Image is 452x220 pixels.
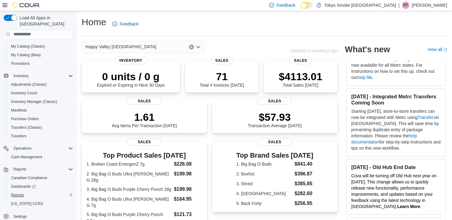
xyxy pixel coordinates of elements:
[11,175,47,180] span: Canadian Compliance
[11,145,73,152] span: Operations
[324,2,396,9] p: Tokyo Smoke [GEOGRAPHIC_DATA]
[11,116,39,121] span: Purchase Orders
[295,160,313,168] dd: $841.40
[402,2,409,9] div: Raelynn Tucker
[6,182,75,191] a: Dashboards
[397,204,420,209] a: Learn More
[82,16,106,28] h1: Home
[257,138,292,146] span: Sales
[11,166,73,173] span: Reports
[9,183,38,190] a: Dashboards
[6,191,75,199] button: Reports
[9,43,48,50] a: My Catalog (Classic)
[9,81,49,88] a: Adjustments (Classic)
[9,200,73,207] span: Washington CCRS
[11,72,73,80] span: Inventory
[112,111,177,123] p: 1.61
[97,70,165,88] div: Expired or Expiring in Next 30 Days
[6,59,75,68] button: Promotions
[276,2,295,8] span: Feedback
[9,174,50,182] a: Canadian Compliance
[9,183,73,190] span: Dashboards
[11,155,42,159] span: Cash Management
[403,2,408,9] span: RT
[110,18,141,30] a: Feedback
[9,153,44,161] a: Cash Management
[85,43,156,50] span: Happy Valley [GEOGRAPHIC_DATA]
[210,57,233,64] span: Sales
[398,2,400,9] p: |
[9,51,73,59] span: My Catalog (Beta)
[279,70,322,83] p: $4113.01
[427,47,447,52] a: View allExternal link
[6,106,75,115] button: Manifests
[174,186,202,193] dd: $199.98
[351,164,441,170] h3: [DATE] - Old Hub End Date
[351,56,441,81] p: Individual Metrc API key configurations are now available for all Metrc states. For instructions ...
[9,51,43,59] a: My Catalog (Beta)
[11,184,36,189] span: Dashboards
[6,80,75,89] button: Adjustments (Classic)
[248,111,302,128] div: Transaction Average [DATE]
[196,45,201,49] button: Open list of options
[295,180,313,187] dd: $385.85
[11,53,41,57] span: My Catalog (Beta)
[1,165,75,174] button: Reports
[6,42,75,51] button: My Catalog (Classic)
[174,195,202,203] dd: $164.95
[11,99,57,104] span: Inventory Manager (Classic)
[87,196,172,208] dt: 4. Big Bag O Buds Ultra [PERSON_NAME] G 7g
[257,97,292,105] span: Sales
[11,166,29,173] button: Reports
[236,171,292,177] dt: 2. Boxhot
[9,191,73,199] span: Reports
[236,191,292,197] dt: 4. [GEOGRAPHIC_DATA]
[9,124,73,131] span: Transfers (Classic)
[9,115,41,123] a: Purchase Orders
[9,174,73,182] span: Canadian Compliance
[11,91,37,96] span: Inventory Count
[412,2,447,9] p: [PERSON_NAME]
[236,181,292,187] dt: 3. Shred
[6,97,75,106] button: Inventory Manager (Classic)
[11,134,26,139] span: Transfers
[11,212,73,220] span: Settings
[14,146,32,151] span: Operations
[97,70,165,83] p: 0 units / 0 g
[17,15,73,27] span: Load All Apps in [GEOGRAPHIC_DATA]
[236,200,292,206] dt: 5. Back Forty
[9,43,73,50] span: My Catalog (Classic)
[1,144,75,153] button: Operations
[14,73,29,78] span: Inventory
[6,123,75,132] button: Transfers (Classic)
[9,98,73,105] span: Inventory Manager (Classic)
[87,161,172,167] dt: 1. Broken Coast EmergenZ 7g
[351,173,437,209] span: Cova will be turning off Old Hub next year on [DATE]. This change allows us to quickly release ne...
[345,45,390,54] h2: What's new
[127,138,161,146] span: Sales
[351,133,417,144] a: help documentation
[295,170,313,178] dd: $396.87
[9,132,73,140] span: Transfers
[6,174,75,182] button: Canadian Compliance
[418,115,436,120] a: Transfers
[112,111,177,128] div: Avg Items Per Transaction [DATE]
[189,45,194,49] button: Clear input
[6,51,75,59] button: My Catalog (Beta)
[87,171,172,183] dt: 2. Big Bag O Buds Ultra [PERSON_NAME] G 28g
[9,81,73,88] span: Adjustments (Classic)
[6,89,75,97] button: Inventory Count
[6,199,75,208] button: [US_STATE] CCRS
[295,200,313,207] dd: $256.95
[11,125,42,130] span: Transfers (Classic)
[351,93,441,106] h3: [DATE] - Integrated Metrc Transfers Coming Soon
[9,60,73,67] span: Promotions
[200,70,244,88] div: Total # Invoices [DATE]
[127,97,161,105] span: Sales
[11,82,47,87] span: Adjustments (Classic)
[289,57,312,64] span: Sales
[11,61,30,66] span: Promotions
[290,48,337,53] p: Updated 4 minute(s) ago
